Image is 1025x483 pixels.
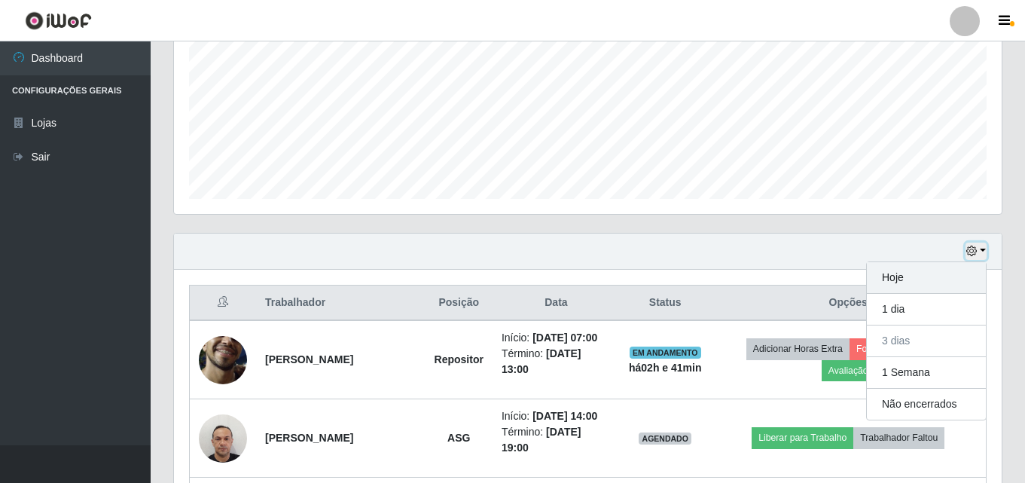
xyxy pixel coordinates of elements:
button: 3 dias [867,326,986,357]
th: Data [493,286,620,321]
img: 1755034904390.jpeg [199,306,247,413]
span: EM ANDAMENTO [630,347,701,359]
button: Adicionar Horas Extra [746,338,850,359]
li: Início: [502,408,611,424]
button: Trabalhador Faltou [853,427,944,448]
span: AGENDADO [639,433,691,445]
th: Opções [710,286,986,321]
strong: ASG [447,432,470,444]
strong: [PERSON_NAME] [265,432,353,444]
button: Avaliação [822,360,875,381]
strong: Repositor [435,353,484,365]
button: Não encerrados [867,389,986,420]
th: Trabalhador [256,286,426,321]
time: [DATE] 07:00 [532,332,597,344]
th: Status [620,286,711,321]
button: 1 dia [867,294,986,326]
img: 1746821274247.jpeg [199,406,247,470]
img: CoreUI Logo [25,11,92,30]
strong: [PERSON_NAME] [265,353,353,365]
button: Liberar para Trabalho [752,427,853,448]
button: 1 Semana [867,357,986,389]
strong: há 02 h e 41 min [629,362,702,374]
time: [DATE] 14:00 [532,410,597,422]
li: Término: [502,424,611,456]
th: Posição [426,286,493,321]
button: Hoje [867,262,986,294]
li: Término: [502,346,611,378]
li: Início: [502,330,611,346]
button: Forçar Encerramento [850,338,950,359]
